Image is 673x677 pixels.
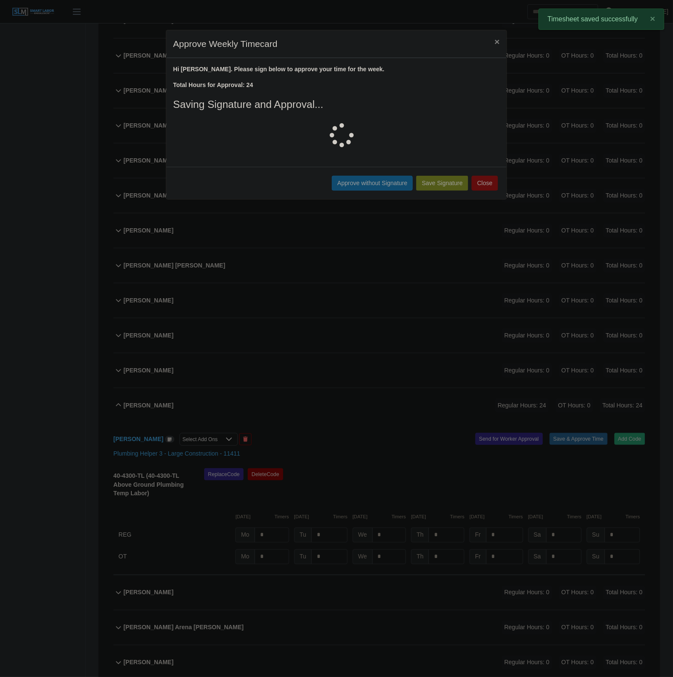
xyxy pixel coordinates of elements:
[539,9,664,30] div: Timesheet saved successfully
[173,66,385,73] strong: Hi [PERSON_NAME]. Please sign below to approve your time for the week.
[173,98,500,110] h3: Saving Signature and Approval...
[488,30,507,53] button: Close
[472,176,498,191] button: Close
[416,176,468,191] button: Save Signature
[650,14,656,23] span: ×
[495,37,500,46] span: ×
[173,37,278,51] h4: Approve Weekly Timecard
[332,176,413,191] button: Approve without Signature
[173,81,253,88] strong: Total Hours for Approval: 24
